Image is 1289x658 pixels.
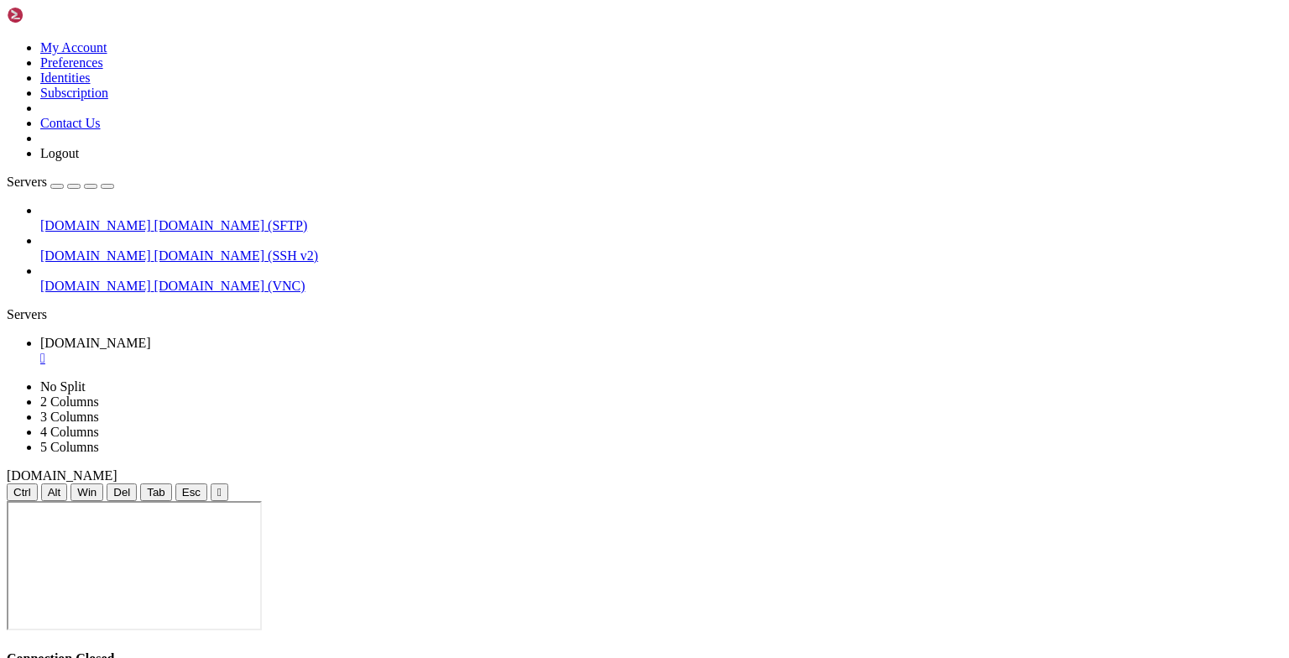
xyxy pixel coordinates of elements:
[48,486,61,499] span: Alt
[175,483,207,501] button: Esc
[40,425,99,439] a: 4 Columns
[40,218,1282,233] a: [DOMAIN_NAME] [DOMAIN_NAME] (SFTP)
[40,203,1282,233] li: [DOMAIN_NAME] [DOMAIN_NAME] (SFTP)
[7,7,103,23] img: Shellngn
[41,483,68,501] button: Alt
[40,394,99,409] a: 2 Columns
[40,146,79,160] a: Logout
[40,440,99,454] a: 5 Columns
[77,486,97,499] span: Win
[13,486,31,499] span: Ctrl
[40,248,1282,264] a: [DOMAIN_NAME] [DOMAIN_NAME] (SSH v2)
[140,483,172,501] button: Tab
[40,279,151,293] span: [DOMAIN_NAME]
[40,55,103,70] a: Preferences
[40,218,151,232] span: [DOMAIN_NAME]
[154,218,308,232] span: [DOMAIN_NAME] (SFTP)
[7,483,38,501] button: Ctrl
[40,379,86,394] a: No Split
[40,70,91,85] a: Identities
[211,483,228,501] button: 
[113,486,130,499] span: Del
[7,307,1282,322] div: Servers
[154,248,319,263] span: [DOMAIN_NAME] (SSH v2)
[40,248,151,263] span: [DOMAIN_NAME]
[40,410,99,424] a: 3 Columns
[182,486,201,499] span: Esc
[40,264,1282,294] li: [DOMAIN_NAME] [DOMAIN_NAME] (VNC)
[7,175,47,189] span: Servers
[147,486,165,499] span: Tab
[70,483,103,501] button: Win
[40,336,1282,366] a: h.ycloud.info
[7,175,114,189] a: Servers
[40,40,107,55] a: My Account
[40,116,101,130] a: Contact Us
[40,336,151,350] span: [DOMAIN_NAME]
[154,279,305,293] span: [DOMAIN_NAME] (VNC)
[40,351,1282,366] a: 
[40,233,1282,264] li: [DOMAIN_NAME] [DOMAIN_NAME] (SSH v2)
[217,486,222,499] div: 
[107,483,137,501] button: Del
[7,468,117,483] span: [DOMAIN_NAME]
[40,86,108,100] a: Subscription
[40,279,1282,294] a: [DOMAIN_NAME] [DOMAIN_NAME] (VNC)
